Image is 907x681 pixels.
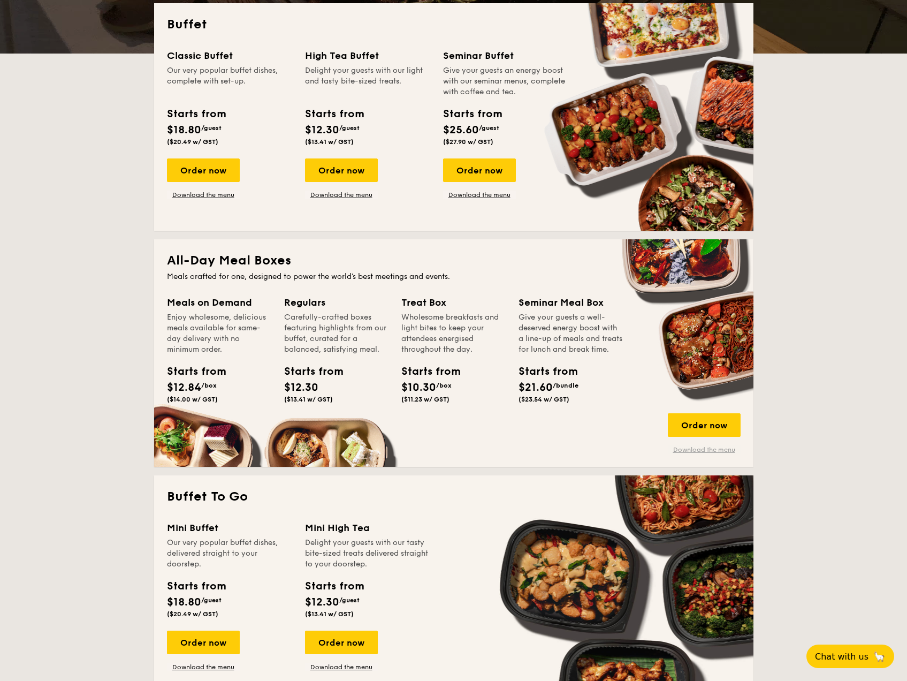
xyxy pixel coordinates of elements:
a: Download the menu [305,663,378,671]
span: ($13.41 w/ GST) [284,396,333,403]
a: Download the menu [167,191,240,199]
span: /bundle [553,382,578,389]
div: Order now [668,413,741,437]
h2: Buffet To Go [167,488,741,505]
span: /box [201,382,217,389]
div: Classic Buffet [167,48,292,63]
span: ($11.23 w/ GST) [401,396,449,403]
div: Our very popular buffet dishes, delivered straight to your doorstep. [167,538,292,570]
span: ($23.54 w/ GST) [519,396,569,403]
div: Starts from [305,106,363,122]
span: $18.80 [167,596,201,609]
a: Download the menu [167,663,240,671]
a: Download the menu [305,191,378,199]
span: $18.80 [167,124,201,137]
div: Starts from [305,578,363,594]
span: ($20.49 w/ GST) [167,610,218,618]
div: Order now [305,631,378,654]
span: $12.30 [305,596,339,609]
button: Chat with us🦙 [806,645,894,668]
span: /guest [201,124,222,132]
div: Order now [167,158,240,182]
span: $12.30 [305,124,339,137]
div: Order now [167,631,240,654]
span: ($27.90 w/ GST) [443,138,493,146]
div: Enjoy wholesome, delicious meals available for same-day delivery with no minimum order. [167,312,271,355]
span: /guest [201,596,222,604]
div: Seminar Buffet [443,48,568,63]
a: Download the menu [443,191,516,199]
div: Starts from [167,106,225,122]
div: Carefully-crafted boxes featuring highlights from our buffet, curated for a balanced, satisfying ... [284,312,388,355]
span: ($14.00 w/ GST) [167,396,218,403]
span: ($13.41 w/ GST) [305,138,354,146]
div: Seminar Meal Box [519,295,623,310]
span: $10.30 [401,381,436,394]
span: ($13.41 w/ GST) [305,610,354,618]
div: Starts from [401,364,449,380]
span: $12.30 [284,381,318,394]
div: Mini Buffet [167,520,292,535]
div: Delight your guests with our tasty bite-sized treats delivered straight to your doorstep. [305,538,430,570]
div: Starts from [167,364,215,380]
div: Give your guests an energy boost with our seminar menus, complete with coffee and tea. [443,65,568,97]
span: $25.60 [443,124,479,137]
span: /guest [339,596,360,604]
div: Starts from [519,364,567,380]
span: ($20.49 w/ GST) [167,138,218,146]
div: Meals on Demand [167,295,271,310]
div: Give your guests a well-deserved energy boost with a line-up of meals and treats for lunch and br... [519,312,623,355]
span: 🦙 [873,650,886,663]
div: Order now [305,158,378,182]
h2: Buffet [167,16,741,33]
div: Regulars [284,295,388,310]
div: Our very popular buffet dishes, complete with set-up. [167,65,292,97]
div: Starts from [284,364,332,380]
div: Starts from [167,578,225,594]
span: /guest [479,124,499,132]
a: Download the menu [668,445,741,454]
span: Chat with us [815,652,868,662]
div: Delight your guests with our light and tasty bite-sized treats. [305,65,430,97]
h2: All-Day Meal Boxes [167,252,741,269]
div: High Tea Buffet [305,48,430,63]
div: Order now [443,158,516,182]
div: Meals crafted for one, designed to power the world's best meetings and events. [167,271,741,282]
div: Starts from [443,106,501,122]
div: Wholesome breakfasts and light bites to keep your attendees energised throughout the day. [401,312,506,355]
span: $21.60 [519,381,553,394]
span: /guest [339,124,360,132]
span: $12.84 [167,381,201,394]
div: Treat Box [401,295,506,310]
span: /box [436,382,452,389]
div: Mini High Tea [305,520,430,535]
